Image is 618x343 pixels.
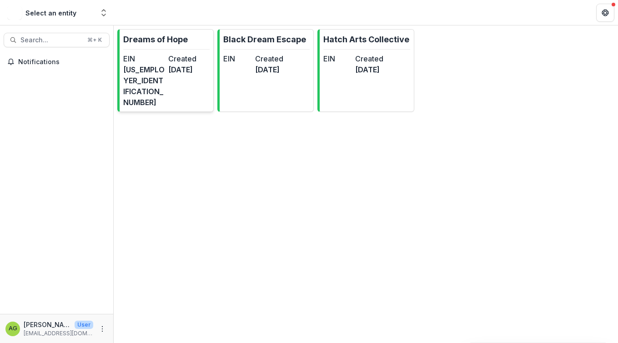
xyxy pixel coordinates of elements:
[355,53,383,64] dt: Created
[255,53,283,64] dt: Created
[9,326,17,332] div: Ada Gay Griffin
[223,53,251,64] dt: EIN
[97,4,110,22] button: Open entity switcher
[255,64,283,75] dd: [DATE]
[596,4,614,22] button: Get Help
[355,64,383,75] dd: [DATE]
[168,53,210,64] dt: Created
[4,55,110,69] button: Notifications
[25,8,76,18] div: Select an entity
[123,64,165,108] dd: [US_EMPLOYER_IDENTIFICATION_NUMBER]
[323,53,352,64] dt: EIN
[168,64,210,75] dd: [DATE]
[75,321,93,329] p: User
[123,33,188,45] p: Dreams of Hope
[97,323,108,334] button: More
[24,329,93,338] p: [EMAIL_ADDRESS][DOMAIN_NAME]
[223,33,306,45] p: Black Dream Escape
[117,29,214,112] a: Dreams of HopeEIN[US_EMPLOYER_IDENTIFICATION_NUMBER]Created[DATE]
[323,33,409,45] p: Hatch Arts Collective
[317,29,414,112] a: Hatch Arts CollectiveEINCreated[DATE]
[217,29,314,112] a: Black Dream EscapeEINCreated[DATE]
[123,53,165,64] dt: EIN
[18,58,106,66] span: Notifications
[85,35,104,45] div: ⌘ + K
[4,33,110,47] button: Search...
[20,36,82,44] span: Search...
[24,320,71,329] p: [PERSON_NAME][DEMOGRAPHIC_DATA] [PERSON_NAME]
[7,5,22,20] img: Select an entity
